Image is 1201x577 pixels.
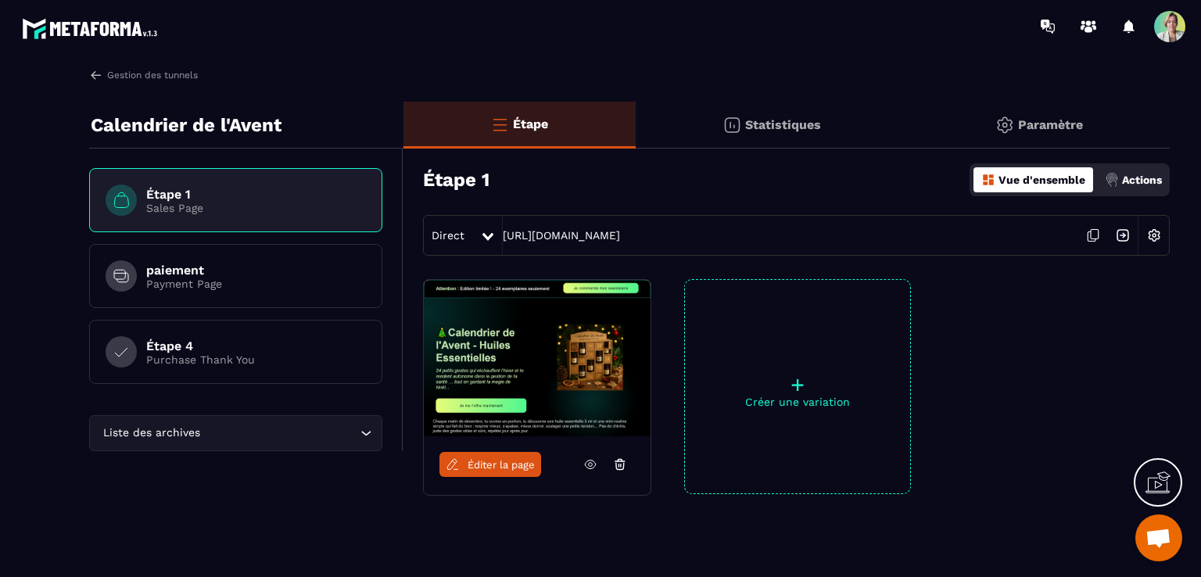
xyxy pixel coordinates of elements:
[432,229,464,242] span: Direct
[1122,174,1162,186] p: Actions
[439,452,541,477] a: Éditer la page
[998,174,1085,186] p: Vue d'ensemble
[146,339,342,353] h6: Étape 4
[722,116,741,134] img: stats.20deebd0.svg
[503,229,620,242] a: [URL][DOMAIN_NAME]
[468,459,535,471] span: Éditer la page
[146,278,342,290] p: Payment Page
[146,187,342,202] h6: Étape 1
[1108,220,1138,250] img: arrow-next.bcc2205e.svg
[423,169,489,191] h3: Étape 1
[745,117,821,132] p: Statistiques
[1018,117,1083,132] p: Paramètre
[22,14,163,43] img: logo
[685,374,910,396] p: +
[91,109,281,141] p: Calendrier de l'Avent
[685,396,910,408] p: Créer une variation
[89,68,198,82] a: Gestion des tunnels
[424,280,651,436] img: image
[995,116,1014,134] img: setting-gr.5f69749f.svg
[490,115,509,134] img: bars-o.4a397970.svg
[89,68,103,82] img: arrow
[146,353,342,366] p: Purchase Thank You
[1135,514,1182,561] div: Ouvrir le chat
[146,263,342,278] h6: paiement
[203,425,357,442] input: Search for option
[1105,173,1119,187] img: actions.d6e523a2.png
[99,425,203,442] span: Liste des archives
[981,173,995,187] img: dashboard-orange.40269519.svg
[89,415,382,451] div: Search for option
[1139,220,1169,250] img: setting-w.858f3a88.svg
[513,116,548,131] p: Étape
[146,202,342,214] p: Sales Page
